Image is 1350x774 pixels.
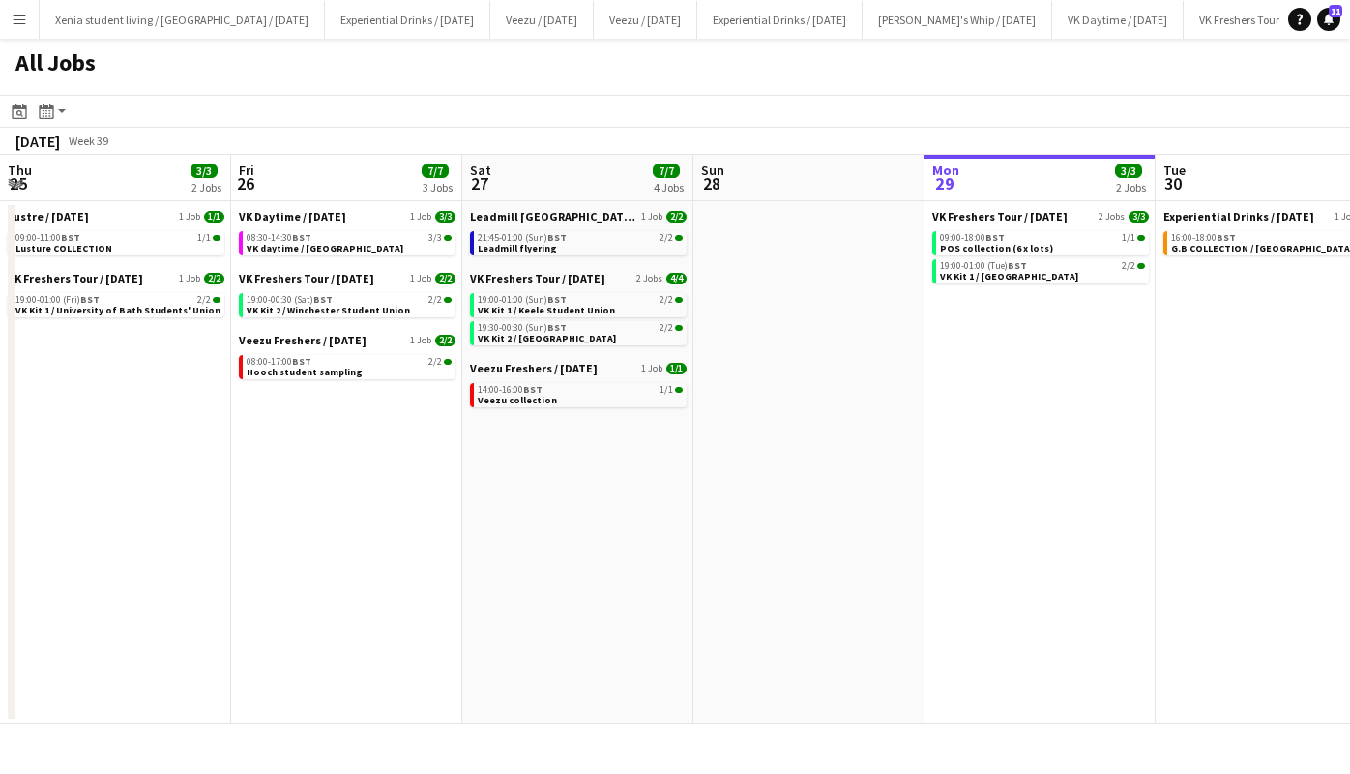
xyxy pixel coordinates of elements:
[660,295,673,305] span: 2/2
[478,323,567,333] span: 19:30-00:30 (Sun)
[641,363,662,374] span: 1 Job
[863,1,1052,39] button: [PERSON_NAME]'s Whip / [DATE]
[1163,162,1186,179] span: Tue
[594,1,697,39] button: Veezu / [DATE]
[1122,233,1135,243] span: 1/1
[435,335,455,346] span: 2/2
[940,259,1145,282] a: 19:00-01:00 (Tue)BST2/2VK Kit 1 / [GEOGRAPHIC_DATA]
[435,273,455,284] span: 2/2
[410,211,431,223] span: 1 Job
[940,270,1078,283] span: VK Kit 1 / Lancaster University
[40,1,325,39] button: Xenia student living / [GEOGRAPHIC_DATA] / [DATE]
[1115,164,1142,178] span: 3/3
[666,273,687,284] span: 4/4
[428,233,442,243] span: 3/3
[478,332,616,344] span: VK Kit 2 / Warwick University
[8,271,224,285] a: VK Freshers Tour / [DATE]1 Job2/2
[204,273,224,284] span: 2/2
[1052,1,1184,39] button: VK Daytime / [DATE]
[470,209,637,223] span: Leadmill Sheffield / Sept 25
[247,366,363,378] span: Hooch student sampling
[8,162,32,179] span: Thu
[247,242,403,254] span: VK daytime / Bath Uni
[1137,235,1145,241] span: 1/1
[547,321,567,334] span: BST
[239,333,367,347] span: Veezu Freshers / Sept 2025
[478,385,543,395] span: 14:00-16:00
[179,273,200,284] span: 1 Job
[444,359,452,365] span: 2/2
[179,211,200,223] span: 1 Job
[197,295,211,305] span: 2/2
[5,172,32,194] span: 25
[1163,209,1314,223] span: Experiential Drinks / Sept 2025
[660,233,673,243] span: 2/2
[15,293,220,315] a: 19:00-01:00 (Fri)BST2/2VK Kit 1 / University of Bath Students' Union
[701,162,724,179] span: Sun
[247,231,452,253] a: 08:30-14:30BST3/3VK daytime / [GEOGRAPHIC_DATA]
[470,209,687,271] div: Leadmill [GEOGRAPHIC_DATA] / [DATE]1 Job2/221:45-01:00 (Sun)BST2/2Leadmill flyering
[636,273,662,284] span: 2 Jobs
[1184,1,1337,39] button: VK Freshers Tour / [DATE]
[470,271,687,361] div: VK Freshers Tour / [DATE]2 Jobs4/419:00-01:00 (Sun)BST2/2VK Kit 1 / Keele Student Union19:30-00:3...
[444,297,452,303] span: 2/2
[423,180,453,194] div: 3 Jobs
[428,295,442,305] span: 2/2
[80,293,100,306] span: BST
[547,293,567,306] span: BST
[239,209,346,223] span: VK Daytime / Sept 2025
[191,164,218,178] span: 3/3
[247,357,311,367] span: 08:00-17:00
[239,209,455,271] div: VK Daytime / [DATE]1 Job3/308:30-14:30BST3/3VK daytime / [GEOGRAPHIC_DATA]
[292,355,311,368] span: BST
[1129,211,1149,223] span: 3/3
[478,321,683,343] a: 19:30-00:30 (Sun)BST2/2VK Kit 2 / [GEOGRAPHIC_DATA]
[478,383,683,405] a: 14:00-16:00BST1/1Veezu collection
[422,164,449,178] span: 7/7
[213,297,220,303] span: 2/2
[239,271,374,285] span: VK Freshers Tour / Sept 25
[467,172,491,194] span: 27
[523,383,543,396] span: BST
[15,233,80,243] span: 09:00-11:00
[666,363,687,374] span: 1/1
[313,293,333,306] span: BST
[15,295,100,305] span: 19:00-01:00 (Fri)
[470,271,687,285] a: VK Freshers Tour / [DATE]2 Jobs4/4
[8,209,89,223] span: Lustre / Sept 2025
[239,333,455,347] a: Veezu Freshers / [DATE]1 Job2/2
[1008,259,1027,272] span: BST
[697,1,863,39] button: Experiential Drinks / [DATE]
[929,172,959,194] span: 29
[239,162,254,179] span: Fri
[428,357,442,367] span: 2/2
[1116,180,1146,194] div: 2 Jobs
[547,231,567,244] span: BST
[1329,5,1342,17] span: 11
[410,335,431,346] span: 1 Job
[325,1,490,39] button: Experiential Drinks / [DATE]
[675,325,683,331] span: 2/2
[940,231,1145,253] a: 09:00-18:00BST1/1POS collection (6 x lots)
[213,235,220,241] span: 1/1
[239,209,455,223] a: VK Daytime / [DATE]1 Job3/3
[940,242,1053,254] span: POS collection (6 x lots)
[1122,261,1135,271] span: 2/2
[641,211,662,223] span: 1 Job
[470,209,687,223] a: Leadmill [GEOGRAPHIC_DATA] / [DATE]1 Job2/2
[1137,263,1145,269] span: 2/2
[247,233,311,243] span: 08:30-14:30
[247,355,452,377] a: 08:00-17:00BST2/2Hooch student sampling
[985,231,1005,244] span: BST
[932,162,959,179] span: Mon
[654,180,684,194] div: 4 Jobs
[15,242,112,254] span: Lusture COLLECTION
[940,233,1005,243] span: 09:00-18:00
[470,271,605,285] span: VK Freshers Tour / Sept 25
[410,273,431,284] span: 1 Job
[932,209,1149,223] a: VK Freshers Tour / [DATE]2 Jobs3/3
[15,231,220,253] a: 09:00-11:00BST1/1Lusture COLLECTION
[478,394,557,406] span: Veezu collection
[666,211,687,223] span: 2/2
[236,172,254,194] span: 26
